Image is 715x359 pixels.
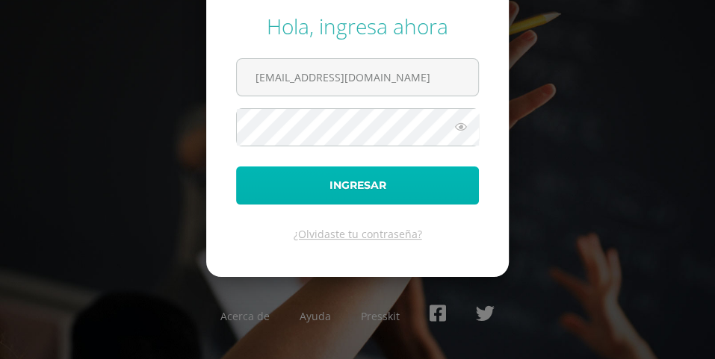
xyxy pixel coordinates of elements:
[300,309,331,323] a: Ayuda
[236,166,479,205] button: Ingresar
[237,59,478,96] input: Correo electrónico o usuario
[294,227,422,241] a: ¿Olvidaste tu contraseña?
[220,309,270,323] a: Acerca de
[361,309,400,323] a: Presskit
[236,12,479,40] div: Hola, ingresa ahora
